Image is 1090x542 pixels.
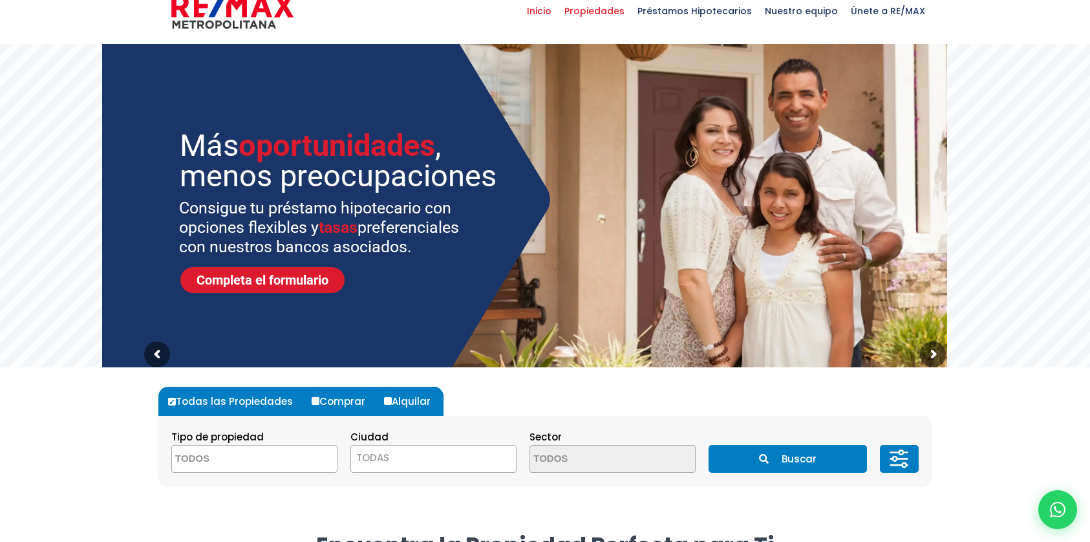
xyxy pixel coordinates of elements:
span: oportunidades [239,127,435,163]
input: Alquilar [384,397,392,405]
textarea: Search [172,446,297,473]
button: Buscar [709,445,866,473]
span: Sector [529,430,562,444]
sr7-txt: Consigue tu préstamo hipotecario con opciones flexibles y preferenciales con nuestros bancos asoc... [179,199,476,257]
input: Comprar [312,397,319,405]
span: Tipo de propiedad [171,430,264,444]
label: Alquilar [381,387,443,416]
sr7-txt: Más , menos preocupaciones [180,130,502,191]
label: Todas las Propiedades [165,387,306,416]
label: Comprar [308,387,378,416]
span: TODAS [350,445,517,473]
textarea: Search [530,446,656,473]
input: Todas las Propiedades [168,398,176,406]
span: TODAS [356,451,389,464]
span: tasas [319,218,358,237]
span: TODAS [351,449,516,467]
span: Ciudad [350,430,389,444]
a: Completa el formulario [180,267,345,293]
